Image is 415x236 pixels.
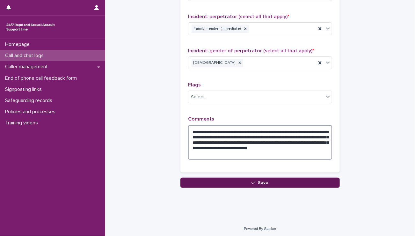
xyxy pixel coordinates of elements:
[3,109,61,115] p: Policies and processes
[188,14,289,19] span: Incident: perpetrator (select all that apply)
[188,82,201,87] span: Flags
[188,116,214,122] span: Comments
[3,86,47,92] p: Signposting links
[3,98,57,104] p: Safeguarding records
[258,181,269,185] span: Save
[3,64,53,70] p: Caller management
[244,227,276,231] a: Powered By Stacker
[3,75,82,81] p: End of phone call feedback form
[3,41,35,48] p: Homepage
[3,120,43,126] p: Training videos
[188,48,314,53] span: Incident: gender of perpetrator (select all that apply)
[3,53,49,59] p: Call and chat logs
[180,178,340,188] button: Save
[192,59,236,67] div: [DEMOGRAPHIC_DATA]
[192,25,242,33] div: Family member (immediate)
[5,21,56,33] img: rhQMoQhaT3yELyF149Cw
[191,94,207,100] div: Select...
